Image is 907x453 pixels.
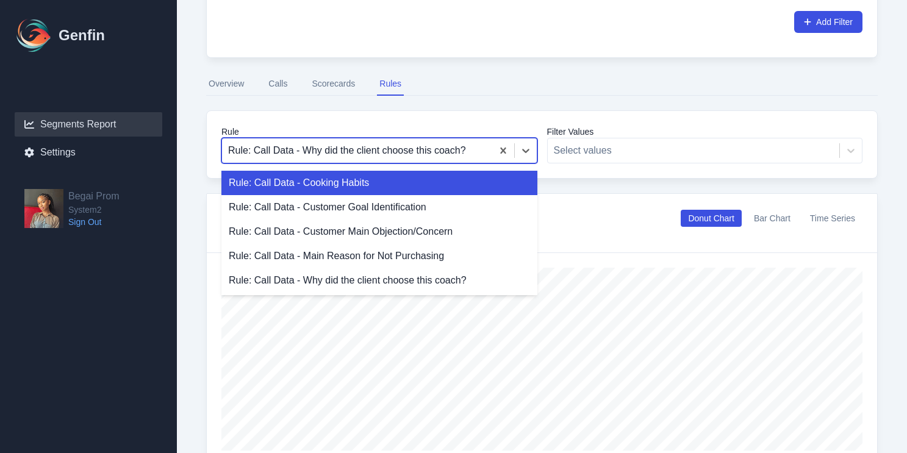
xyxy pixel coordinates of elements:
div: Rule: Call Data - Customer Main Objection/Concern [221,219,537,244]
button: Rules [377,73,404,96]
button: Calls [266,73,290,96]
div: Rule: Call Data - Main Reason for Not Purchasing [221,244,537,268]
div: Rule: Call Data - Customer Goal Identification [221,195,537,219]
button: Overview [206,73,246,96]
button: Donut Chart [681,210,741,227]
h2: Begai Prom [68,189,120,204]
button: Time Series [803,210,862,227]
button: Scorecards [309,73,357,96]
img: Begai Prom [24,189,63,228]
button: Add Filter [794,11,862,33]
label: Filter Values [547,126,863,138]
a: Sign Out [68,216,120,228]
img: Logo [15,16,54,55]
h1: Genfin [59,26,105,45]
label: Rule [221,126,537,138]
div: Rule: Call Data - Why did the client choose this coach? [221,268,537,293]
a: Settings [15,140,162,165]
a: Segments Report [15,112,162,137]
div: Rule: Call Data - Cooking Habits [221,171,537,195]
span: System2 [68,204,120,216]
button: Bar Chart [747,210,798,227]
